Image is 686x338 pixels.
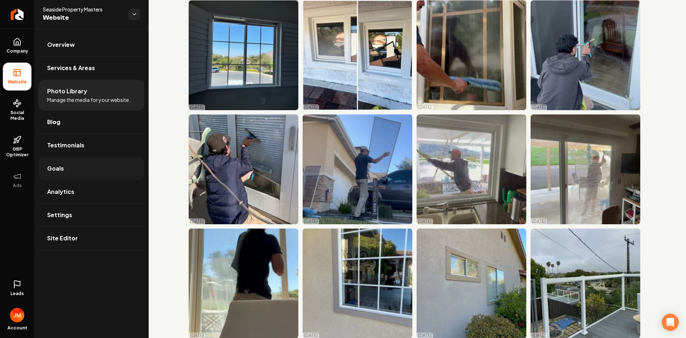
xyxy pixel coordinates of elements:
[11,9,24,20] img: Rebolt Logo
[3,166,31,194] button: Ads
[531,0,640,110] img: Person cleaning a glass door with a spray bottle and cloth, focused on streak-free shine.
[5,79,30,85] span: Website
[3,146,31,158] span: GBP Optimizer
[417,114,526,224] img: Person cleaning a window with a squeegee, showcasing a scenic outdoor view.
[3,32,31,60] a: Company
[39,180,144,203] a: Analytics
[47,118,60,126] span: Blog
[39,111,144,133] a: Blog
[418,219,432,224] p: [DATE]
[47,40,75,49] span: Overview
[3,274,31,302] a: Leads
[189,0,298,110] img: Window view showcasing a clear blue sky, green trees, and a quiet street.
[531,114,640,224] img: Person cleaning glass patio doors with a view of outdoor furniture and greenery visible.
[304,104,318,110] p: [DATE]
[47,141,84,150] span: Testimonials
[303,114,412,224] img: Person cleaning a window screen outside a house, with a car parked nearby and tools visible.
[10,183,25,188] span: Ads
[304,219,318,224] p: [DATE]
[39,33,144,56] a: Overview
[47,211,72,219] span: Settings
[532,219,546,224] p: [DATE]
[8,325,27,331] span: Account
[417,0,526,110] img: Person cleaning a window with a squeegee, showcasing a sparkling clear view outdoors.
[190,104,204,110] p: [DATE]
[43,13,123,23] span: Website
[47,87,87,95] span: Photo Library
[39,227,144,250] a: Site Editor
[418,104,432,110] p: [DATE]
[3,130,31,163] a: GBP Optimizer
[43,6,123,13] span: Seaside Property Masters
[39,134,144,157] a: Testimonials
[39,204,144,226] a: Settings
[662,314,679,331] div: Open Intercom Messenger
[39,157,144,180] a: Goals
[303,0,412,110] img: Clean vs. dirty window comparison showcasing improved visibility and cleanliness.
[47,164,64,173] span: Goals
[10,305,24,322] button: Open user button
[532,104,546,110] p: [DATE]
[47,234,78,243] span: Site Editor
[39,57,144,79] a: Services & Areas
[3,110,31,121] span: Social Media
[4,48,31,54] span: Company
[10,291,24,297] span: Leads
[10,308,24,322] img: Johnny Martinez
[189,114,298,224] img: Person cleaning large windows with a squeegee on a sunny day, wearing a dark jacket and cap.
[190,219,204,224] p: [DATE]
[47,187,74,196] span: Analytics
[3,93,31,127] a: Social Media
[47,96,130,103] span: Manage the media for your website.
[47,64,95,72] span: Services & Areas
